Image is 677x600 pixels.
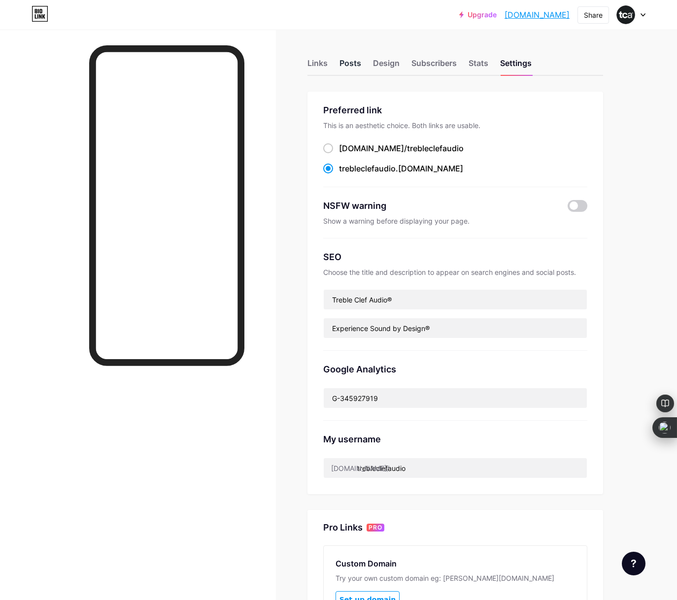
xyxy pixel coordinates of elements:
span: trebleclefaudio [339,164,396,173]
input: G-XXXXXXXXXX [324,388,587,408]
span: PRO [369,524,382,532]
a: Upgrade [459,11,497,19]
div: Google Analytics [323,363,587,376]
div: Show a warning before displaying your page. [323,216,587,226]
div: SEO [323,250,587,264]
img: trebleclefaudio [616,5,635,24]
input: Title [324,290,587,309]
div: Custom Domain [336,558,575,569]
span: trebleclefaudio [407,143,464,153]
div: Choose the title and description to appear on search engines and social posts. [323,267,587,277]
div: Links [307,57,328,75]
input: username [324,458,587,478]
div: Posts [339,57,361,75]
div: Share [584,10,603,20]
a: [DOMAIN_NAME] [505,9,570,21]
div: Try your own custom domain eg: [PERSON_NAME][DOMAIN_NAME] [336,573,575,583]
div: This is an aesthetic choice. Both links are usable. [323,121,587,131]
div: [DOMAIN_NAME]/ [339,142,464,154]
div: Settings [500,57,532,75]
div: Subscribers [411,57,457,75]
div: Design [373,57,400,75]
div: [DOMAIN_NAME]/ [331,463,389,473]
div: Preferred link [323,103,587,117]
div: NSFW warning [323,199,553,212]
div: Pro Links [323,522,363,533]
div: My username [323,433,587,446]
input: Description (max 160 chars) [324,318,587,338]
div: Stats [469,57,488,75]
div: .[DOMAIN_NAME] [339,163,463,174]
